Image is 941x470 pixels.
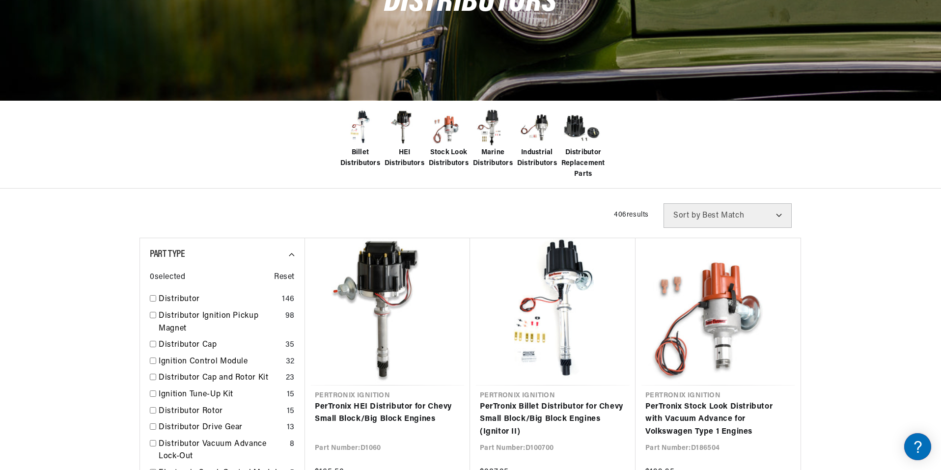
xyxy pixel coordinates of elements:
img: Billet Distributors [340,108,380,147]
img: Industrial Distributors [517,108,556,147]
a: Shipping FAQs [10,165,187,180]
a: Billet Distributors Billet Distributors [340,108,380,169]
span: HEI Distributors [385,147,424,169]
div: 146 [282,293,295,306]
div: Ignition Products [10,68,187,78]
div: Payment, Pricing, and Promotions [10,230,187,240]
a: HEI Distributors HEI Distributors [385,108,424,169]
a: PerTronix Billet Distributor for Chevy Small Block/Big Block Engines (Ignitor II) [480,401,626,439]
a: Distributor Ignition Pickup Magnet [159,310,281,335]
div: 23 [286,372,295,385]
a: FAQ [10,83,187,99]
a: Stock Look Distributors Stock Look Distributors [429,108,468,169]
span: Billet Distributors [340,147,380,169]
select: Sort by [664,203,792,228]
span: 406 results [614,211,649,219]
img: Distributor Replacement Parts [561,108,601,147]
span: Distributor Replacement Parts [561,147,605,180]
a: Distributor Replacement Parts Distributor Replacement Parts [561,108,601,180]
div: 8 [290,438,295,451]
a: PerTronix Stock Look Distributor with Vacuum Advance for Volkswagen Type 1 Engines [645,401,791,439]
a: Distributor Cap and Rotor Kit [159,372,282,385]
span: Marine Distributors [473,147,513,169]
a: Distributor Drive Gear [159,421,283,434]
a: PerTronix HEI Distributor for Chevy Small Block/Big Block Engines [315,401,460,426]
div: Orders [10,190,187,199]
div: 98 [285,310,295,323]
div: 15 [287,405,295,418]
span: Reset [274,271,295,284]
div: 15 [287,388,295,401]
img: Marine Distributors [473,108,512,147]
div: Shipping [10,149,187,159]
span: Part Type [150,249,185,259]
div: 13 [287,421,295,434]
a: Marine Distributors Marine Distributors [473,108,512,169]
span: 0 selected [150,271,185,284]
a: Distributor [159,293,278,306]
a: Ignition Tune-Up Kit [159,388,283,401]
img: HEI Distributors [385,108,424,147]
span: Industrial Distributors [517,147,557,169]
a: Distributor Vacuum Advance Lock-Out [159,438,286,463]
a: Distributor Rotor [159,405,283,418]
a: Payment, Pricing, and Promotions FAQ [10,246,187,261]
a: Distributor Cap [159,339,281,352]
img: Stock Look Distributors [429,108,468,147]
a: Ignition Control Module [159,356,282,368]
div: 32 [286,356,295,368]
span: Sort by [673,212,700,220]
div: 35 [285,339,295,352]
div: JBA Performance Exhaust [10,109,187,118]
a: Orders FAQ [10,205,187,220]
a: Industrial Distributors Industrial Distributors [517,108,556,169]
a: FAQs [10,124,187,139]
button: Contact Us [10,263,187,280]
a: POWERED BY ENCHANT [135,283,189,292]
span: Stock Look Distributors [429,147,469,169]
